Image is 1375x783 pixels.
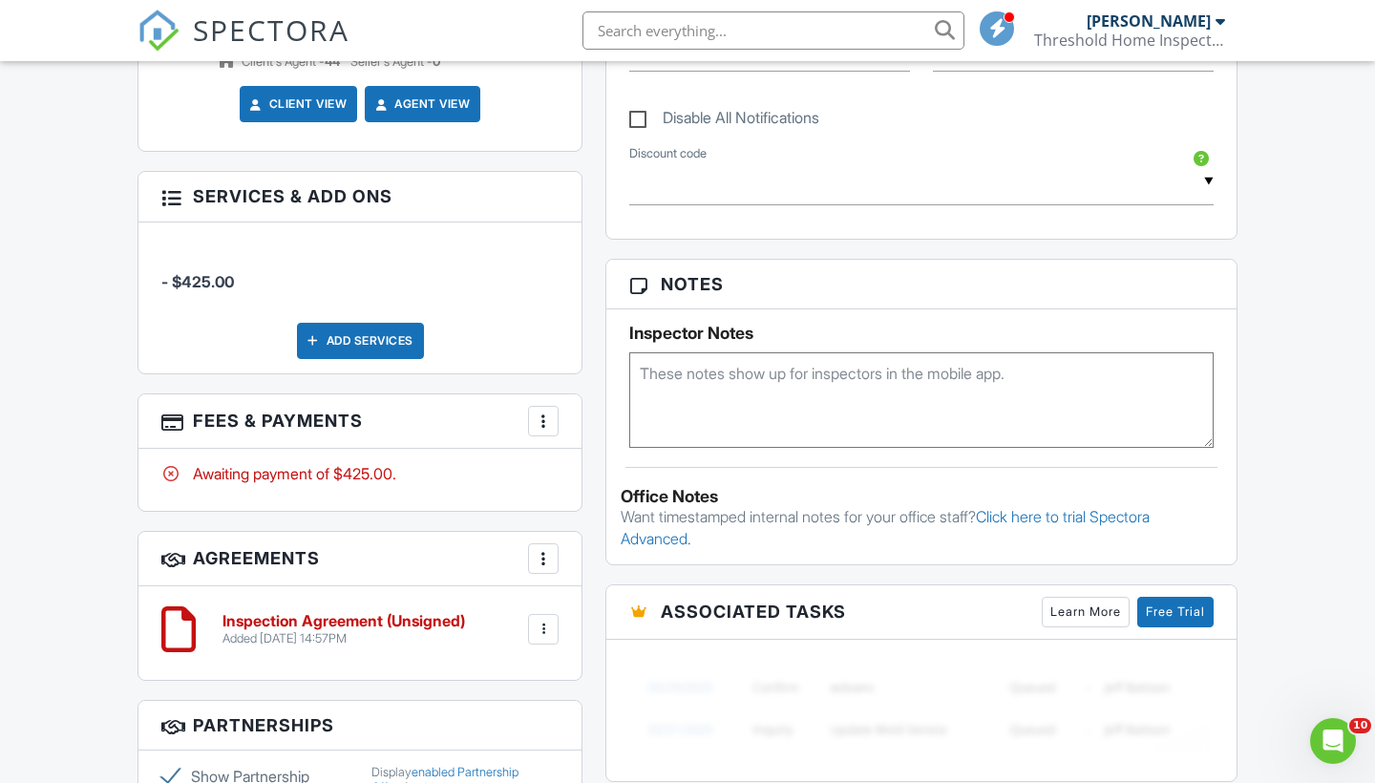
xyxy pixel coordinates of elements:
input: Search everything... [582,11,964,50]
label: Disable All Notifications [629,109,819,133]
img: blurred-tasks-251b60f19c3f713f9215ee2a18cbf2105fc2d72fcd585247cf5e9ec0c957c1dd.png [629,654,1214,762]
a: Inspection Agreement (Unsigned) Added [DATE] 14:57PM [222,613,465,646]
div: Added [DATE] 14:57PM [222,631,465,646]
div: Awaiting payment of $425.00. [161,463,559,484]
a: Client View [246,95,348,114]
li: Manual fee: [161,237,559,307]
h3: Partnerships [138,701,582,751]
div: [PERSON_NAME] [1087,11,1211,31]
h6: Inspection Agreement (Unsigned) [222,613,465,630]
span: Seller's Agent - [350,54,440,69]
span: 10 [1349,718,1371,733]
div: Office Notes [621,487,1222,506]
label: Discount code [629,145,707,162]
h3: Services & Add ons [138,172,582,222]
a: Free Trial [1137,597,1214,627]
strong: 0 [433,54,440,69]
a: SPECTORA [137,26,349,66]
h3: Fees & Payments [138,394,582,449]
img: The Best Home Inspection Software - Spectora [137,10,180,52]
span: Associated Tasks [661,599,846,624]
h5: Inspector Notes [629,324,1214,343]
div: Add Services [297,323,424,359]
h3: Notes [606,260,1237,309]
a: Learn More [1042,597,1130,627]
h3: Agreements [138,532,582,586]
span: - $425.00 [161,272,234,291]
a: Click here to trial Spectora Advanced. [621,507,1150,547]
a: Agent View [371,95,470,114]
p: Want timestamped internal notes for your office staff? [621,506,1222,549]
iframe: Intercom live chat [1310,718,1356,764]
div: Threshold Home Inspections, LLC [1034,31,1225,50]
span: SPECTORA [193,10,349,50]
